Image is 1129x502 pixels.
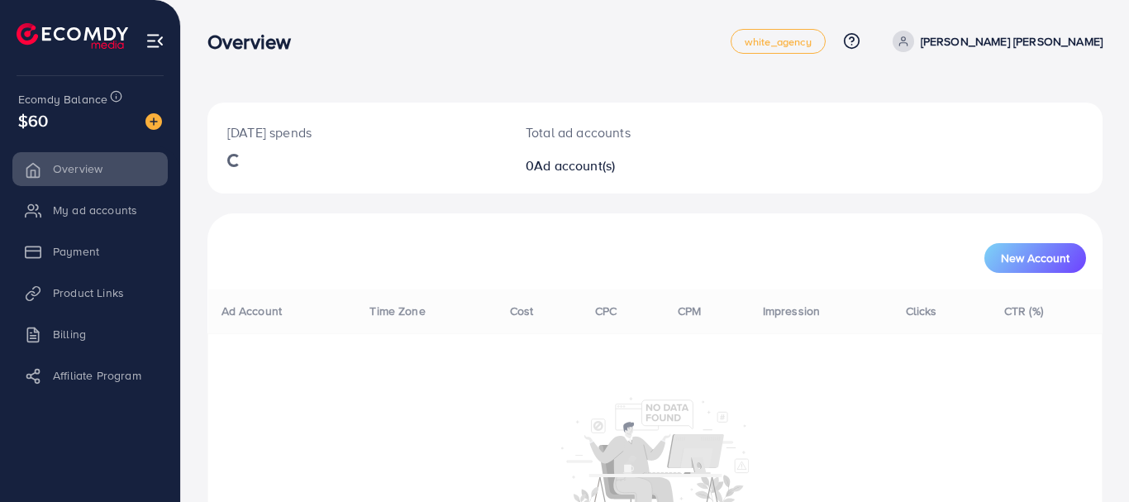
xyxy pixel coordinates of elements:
h3: Overview [207,30,304,54]
a: white_agency [731,29,826,54]
span: Ad account(s) [534,156,615,175]
img: menu [145,31,164,50]
p: Total ad accounts [526,122,710,142]
button: New Account [984,243,1086,273]
a: [PERSON_NAME] [PERSON_NAME] [886,31,1103,52]
span: New Account [1001,252,1069,264]
p: [DATE] spends [227,122,486,142]
span: $60 [18,108,48,132]
span: white_agency [745,36,812,47]
img: image [145,113,162,130]
span: Ecomdy Balance [18,91,107,108]
img: logo [17,23,128,49]
p: [PERSON_NAME] [PERSON_NAME] [921,31,1103,51]
h2: 0 [526,158,710,174]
